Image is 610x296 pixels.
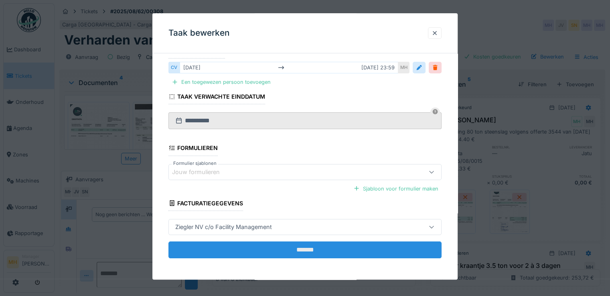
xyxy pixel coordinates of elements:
[350,183,442,194] div: Sjabloon voor formulier maken
[168,91,265,105] div: Taak verwachte einddatum
[398,62,409,73] div: MH
[168,142,218,156] div: Formulieren
[172,168,231,176] div: Jouw formulieren
[172,223,275,231] div: Ziegler NV c/o Facility Management
[168,77,274,87] div: Een toegewezen persoon toevoegen
[168,62,180,73] div: CV
[168,197,243,211] div: Facturatiegegevens
[168,45,225,59] div: Toewijzen aan
[180,62,398,73] div: [DATE] [DATE] 23:59
[172,160,218,167] label: Formulier sjablonen
[168,28,230,38] h3: Taak bewerken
